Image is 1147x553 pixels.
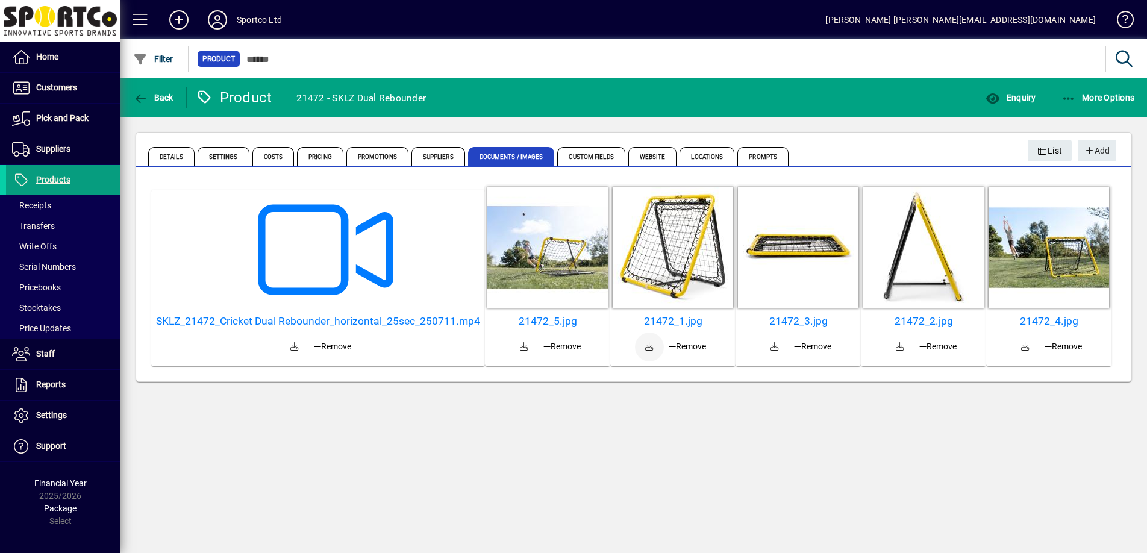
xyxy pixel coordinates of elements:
span: Write Offs [12,242,57,251]
span: Settings [198,147,249,166]
a: Download [635,333,664,361]
span: Details [148,147,195,166]
a: 21472_5.jpg [490,315,605,328]
span: Pricebooks [12,283,61,292]
span: Product [202,53,235,65]
a: 21472_2.jpg [866,315,981,328]
a: 21472_3.jpg [740,315,856,328]
a: SKLZ_21472_Cricket Dual Rebounder_horizontal_25sec_250711.mp4 [156,315,480,328]
span: Remove [794,340,831,353]
button: Remove [309,336,356,357]
span: Locations [680,147,734,166]
button: Filter [130,48,177,70]
a: Pricebooks [6,277,120,298]
a: Home [6,42,120,72]
button: List [1028,140,1072,161]
span: List [1037,141,1063,161]
div: Sportco Ltd [237,10,282,30]
span: Suppliers [36,144,70,154]
a: Suppliers [6,134,120,164]
span: Settings [36,410,67,420]
span: Support [36,441,66,451]
button: Add [1078,140,1116,161]
a: Download [1011,333,1040,361]
span: Costs [252,147,295,166]
button: Remove [539,336,586,357]
a: Write Offs [6,236,120,257]
a: Settings [6,401,120,431]
span: Serial Numbers [12,262,76,272]
a: Support [6,431,120,461]
a: Customers [6,73,120,103]
span: Enquiry [986,93,1036,102]
button: Add [160,9,198,31]
span: Remove [919,340,957,353]
span: Documents / Images [468,147,555,166]
span: Back [133,93,173,102]
a: Staff [6,339,120,369]
span: Transfers [12,221,55,231]
div: [PERSON_NAME] [PERSON_NAME][EMAIL_ADDRESS][DOMAIN_NAME] [825,10,1096,30]
div: 21472 - SKLZ Dual Rebounder [296,89,426,108]
a: Download [886,333,914,361]
a: Transfers [6,216,120,236]
span: Custom Fields [557,147,625,166]
button: Profile [198,9,237,31]
span: Website [628,147,677,166]
span: Home [36,52,58,61]
span: Products [36,175,70,184]
a: Reports [6,370,120,400]
span: Remove [543,340,581,353]
div: Product [196,88,272,107]
a: Download [280,333,309,361]
span: Customers [36,83,77,92]
a: Knowledge Base [1108,2,1132,42]
a: 21472_4.jpg [991,315,1107,328]
span: Staff [36,349,55,358]
a: Pick and Pack [6,104,120,134]
span: Package [44,504,77,513]
button: Remove [664,336,711,357]
button: Enquiry [983,87,1039,108]
button: Remove [914,336,961,357]
span: Receipts [12,201,51,210]
span: Remove [314,340,351,353]
a: Serial Numbers [6,257,120,277]
a: Price Updates [6,318,120,339]
span: Stocktakes [12,303,61,313]
button: Remove [789,336,836,357]
span: Prompts [737,147,789,166]
button: Remove [1040,336,1087,357]
a: Stocktakes [6,298,120,318]
a: 21472_1.jpg [615,315,731,328]
span: More Options [1061,93,1135,102]
span: Suppliers [411,147,465,166]
app-page-header-button: Back [120,87,187,108]
span: Pricing [297,147,343,166]
span: Reports [36,380,66,389]
span: Remove [669,340,706,353]
span: Price Updates [12,323,71,333]
span: Remove [1045,340,1082,353]
span: Filter [133,54,173,64]
span: Promotions [346,147,408,166]
span: Financial Year [34,478,87,488]
a: Receipts [6,195,120,216]
a: Download [510,333,539,361]
span: Pick and Pack [36,113,89,123]
a: Download [760,333,789,361]
button: More Options [1058,87,1138,108]
span: Add [1084,141,1110,161]
button: Back [130,87,177,108]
